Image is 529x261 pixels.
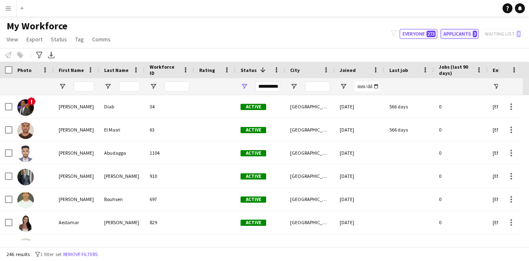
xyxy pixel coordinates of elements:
[104,83,112,90] button: Open Filter Menu
[59,83,66,90] button: Open Filter Menu
[335,95,384,118] div: [DATE]
[340,83,347,90] button: Open Filter Menu
[75,36,84,43] span: Tag
[145,95,194,118] div: 34
[241,127,266,133] span: Active
[434,118,488,141] div: 0
[17,238,34,255] img: Agata Chmielarz
[241,196,266,203] span: Active
[389,67,408,73] span: Last job
[54,118,99,141] div: [PERSON_NAME]
[285,211,335,234] div: [GEOGRAPHIC_DATA], [GEOGRAPHIC_DATA]
[89,34,114,45] a: Comms
[335,118,384,141] div: [DATE]
[441,29,479,39] button: Applicants3
[17,146,34,162] img: Abdullah Abudagga
[340,67,356,73] span: Joined
[199,67,215,73] span: Rating
[400,29,437,39] button: Everyone273
[285,188,335,211] div: [GEOGRAPHIC_DATA]
[145,234,194,257] div: 91
[285,234,335,257] div: [GEOGRAPHIC_DATA]
[99,141,145,164] div: Abudagga
[434,95,488,118] div: 0
[434,165,488,187] div: 0
[145,211,194,234] div: 829
[119,81,140,91] input: Last Name Filter Input
[290,83,298,90] button: Open Filter Menu
[434,188,488,211] div: 0
[145,165,194,187] div: 910
[241,83,248,90] button: Open Filter Menu
[34,50,44,60] app-action-btn: Advanced filters
[99,211,145,234] div: [PERSON_NAME]
[17,169,34,185] img: Abdullah Al Nouri
[434,211,488,234] div: 0
[99,188,145,211] div: Bouhsen
[23,34,46,45] a: Export
[54,165,99,187] div: [PERSON_NAME]
[48,34,70,45] a: Status
[27,97,36,105] span: !
[241,150,266,156] span: Active
[241,173,266,180] span: Active
[104,67,129,73] span: Last Name
[145,141,194,164] div: 1104
[335,211,384,234] div: [DATE]
[62,250,99,259] button: Remove filters
[285,95,335,118] div: [GEOGRAPHIC_DATA]
[335,141,384,164] div: [DATE]
[7,36,18,43] span: View
[54,188,99,211] div: [PERSON_NAME]
[54,211,99,234] div: Aedamar
[54,234,99,257] div: Agata
[290,67,300,73] span: City
[493,67,506,73] span: Email
[17,67,31,73] span: Photo
[54,141,99,164] div: [PERSON_NAME]
[335,234,384,257] div: [DATE]
[7,20,67,32] span: My Workforce
[72,34,87,45] a: Tag
[384,95,434,118] div: 566 days
[99,165,145,187] div: [PERSON_NAME]
[145,118,194,141] div: 63
[434,234,488,257] div: 0
[17,122,34,139] img: Abdul Aziz El Masri
[145,188,194,211] div: 697
[473,31,477,37] span: 3
[150,64,179,76] span: Workforce ID
[285,165,335,187] div: [GEOGRAPHIC_DATA]
[92,36,111,43] span: Comms
[427,31,436,37] span: 273
[54,95,99,118] div: [PERSON_NAME]
[17,99,34,116] img: Abdel rahman Diab
[17,215,34,232] img: Aedamar Lennon
[59,67,84,73] span: First Name
[434,141,488,164] div: 0
[26,36,43,43] span: Export
[305,81,330,91] input: City Filter Input
[241,220,266,226] span: Active
[99,95,145,118] div: Diab
[439,64,473,76] span: Jobs (last 90 days)
[335,165,384,187] div: [DATE]
[241,104,266,110] span: Active
[51,36,67,43] span: Status
[40,251,62,257] span: 1 filter set
[164,81,189,91] input: Workforce ID Filter Input
[99,234,145,257] div: Chmielarz
[99,118,145,141] div: El Masri
[17,192,34,208] img: Adnan Bouhsen
[335,188,384,211] div: [DATE]
[355,81,379,91] input: Joined Filter Input
[46,50,56,60] app-action-btn: Export XLSX
[384,234,434,257] div: 604 days
[493,83,500,90] button: Open Filter Menu
[285,141,335,164] div: [GEOGRAPHIC_DATA]
[3,34,21,45] a: View
[384,118,434,141] div: 566 days
[285,118,335,141] div: [GEOGRAPHIC_DATA]
[241,67,257,73] span: Status
[74,81,94,91] input: First Name Filter Input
